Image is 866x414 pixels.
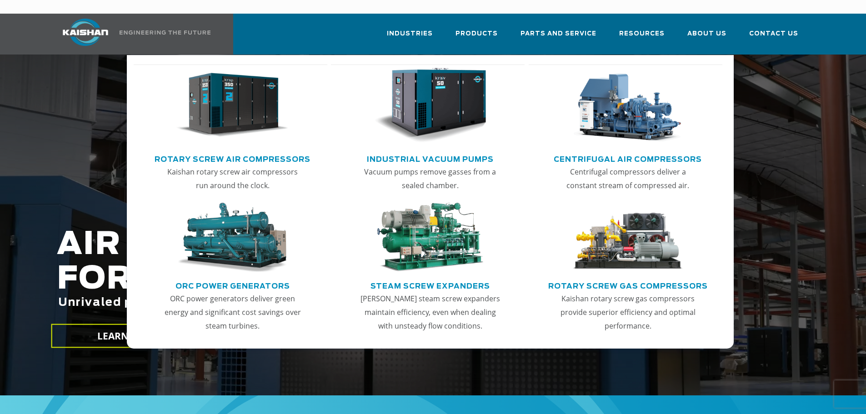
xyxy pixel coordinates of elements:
a: About Us [687,22,726,53]
p: Kaishan rotary screw gas compressors provide superior efficiency and optimal performance. [557,292,699,333]
img: thumb-Industrial-Vacuum-Pumps [374,68,486,143]
span: Industries [387,29,433,39]
span: Products [456,29,498,39]
span: Parts and Service [521,29,596,39]
p: Kaishan rotary screw air compressors run around the clock. [162,165,304,192]
a: Resources [619,22,665,53]
a: Parts and Service [521,22,596,53]
img: thumb-Steam-Screw-Expanders [374,203,486,273]
span: Unrivaled performance with up to 35% energy cost savings. [58,297,447,308]
a: Industries [387,22,433,53]
a: Centrifugal Air Compressors [554,151,702,165]
span: LEARN MORE [97,329,160,343]
p: ORC power generators deliver green energy and significant cost savings over steam turbines. [162,292,304,333]
img: thumb-Rotary-Screw-Air-Compressors [176,68,288,143]
img: thumb-ORC-Power-Generators [176,203,288,273]
img: Engineering the future [120,30,210,35]
a: Contact Us [749,22,798,53]
span: Resources [619,29,665,39]
a: LEARN MORE [51,324,205,348]
a: Kaishan USA [51,14,212,55]
h2: AIR COMPRESSORS FOR THE [57,228,682,337]
img: kaishan logo [51,19,120,46]
a: ORC Power Generators [175,278,290,292]
p: Vacuum pumps remove gasses from a sealed chamber. [359,165,501,192]
p: [PERSON_NAME] steam screw expanders maintain efficiency, even when dealing with unsteady flow con... [359,292,501,333]
img: thumb-Centrifugal-Air-Compressors [572,68,684,143]
img: thumb-Rotary-Screw-Gas-Compressors [572,203,684,273]
span: About Us [687,29,726,39]
a: Products [456,22,498,53]
a: Industrial Vacuum Pumps [367,151,494,165]
a: Steam Screw Expanders [370,278,490,292]
a: Rotary Screw Gas Compressors [548,278,708,292]
a: Rotary Screw Air Compressors [155,151,310,165]
p: Centrifugal compressors deliver a constant stream of compressed air. [557,165,699,192]
span: Contact Us [749,29,798,39]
